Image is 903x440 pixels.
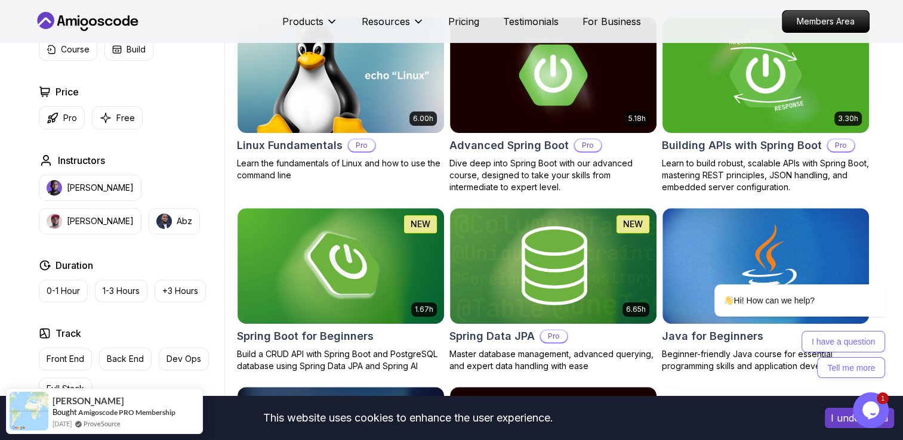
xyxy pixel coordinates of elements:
p: +3 Hours [162,285,198,297]
p: Products [282,14,323,29]
a: Spring Boot for Beginners card1.67hNEWSpring Boot for BeginnersBuild a CRUD API with Spring Boot ... [237,207,445,372]
h2: Building APIs with Spring Boot [662,137,822,154]
a: Linux Fundamentals card6.00hLinux FundamentalsProLearn the fundamentals of Linux and how to use t... [237,17,445,181]
div: Domain Overview [48,70,107,78]
p: Free [116,112,135,124]
img: website_grey.svg [19,31,29,41]
button: Free [92,106,143,129]
iframe: chat widget [853,392,891,428]
div: Keywords by Traffic [134,70,197,78]
p: Members Area [782,11,869,32]
a: Pricing [448,14,479,29]
iframe: chat widget [676,177,891,386]
p: Front End [47,353,84,365]
h2: Track [56,326,81,340]
p: 0-1 Hour [47,285,80,297]
h2: Spring Data JPA [449,328,535,345]
img: Spring Boot for Beginners card [238,208,444,324]
img: Java for Beginners card [662,208,869,324]
p: Learn to build robust, scalable APIs with Spring Boot, mastering REST principles, JSON handling, ... [662,157,870,193]
a: Amigoscode PRO Membership [78,408,175,417]
p: Abz [177,215,192,227]
p: Learn the fundamentals of Linux and how to use the command line [237,157,445,181]
button: Full Stack [39,377,92,400]
h2: Linux Fundamentals [237,137,343,154]
button: instructor img[PERSON_NAME] [39,175,141,201]
p: 6.00h [413,114,433,123]
button: 0-1 Hour [39,280,88,302]
button: +3 Hours [155,280,206,302]
h2: Price [56,85,79,99]
a: For Business [583,14,641,29]
img: instructor img [47,213,62,229]
a: Advanced Spring Boot card5.18hAdvanced Spring BootProDive deep into Spring Boot with our advanced... [449,17,657,193]
p: Pro [541,330,567,342]
a: Building APIs with Spring Boot card3.30hBuilding APIs with Spring BootProLearn to build robust, s... [662,17,870,193]
a: ProveSource [84,419,121,429]
p: [PERSON_NAME] [67,182,134,194]
h2: Duration [56,258,93,272]
span: [PERSON_NAME] [53,396,124,406]
button: Course [39,38,97,61]
span: [DATE] [53,419,72,429]
p: Full Stack [47,383,84,395]
p: Pro [63,112,77,124]
p: NEW [411,218,430,230]
button: instructor img[PERSON_NAME] [39,208,141,234]
button: Dev Ops [159,348,209,370]
img: Linux Fundamentals card [238,17,444,133]
button: Accept cookies [825,408,894,428]
button: Resources [362,14,424,38]
a: Testimonials [503,14,559,29]
p: Resources [362,14,410,29]
img: Building APIs with Spring Boot card [657,14,874,135]
p: 3.30h [838,114,858,123]
h2: Instructors [58,153,105,168]
img: instructor img [47,180,62,196]
img: tab_keywords_by_traffic_grey.svg [121,69,130,79]
button: Front End [39,348,92,370]
h2: Java for Beginners [662,328,763,345]
img: logo_orange.svg [19,19,29,29]
a: Java for Beginners card2.41hJava for BeginnersBeginner-friendly Java course for essential program... [662,207,870,372]
span: Bought [53,407,77,417]
p: [PERSON_NAME] [67,215,134,227]
img: Advanced Spring Boot card [450,17,657,133]
p: Master database management, advanced querying, and expert data handling with ease [449,348,657,372]
p: Back End [107,353,144,365]
p: Pro [575,140,601,151]
img: instructor img [156,213,172,229]
p: Pro [349,140,375,151]
p: Dev Ops [167,353,201,365]
div: Domain: [DOMAIN_NAME] [31,31,131,41]
p: Build a CRUD API with Spring Boot and PostgreSQL database using Spring Data JPA and Spring AI [237,348,445,372]
p: 1.67h [415,305,433,314]
p: Course [61,44,90,55]
button: Build [104,38,153,61]
p: Dive deep into Spring Boot with our advanced course, designed to take your skills from intermedia... [449,157,657,193]
p: NEW [623,218,643,230]
button: Pro [39,106,85,129]
button: 1-3 Hours [95,280,147,302]
div: This website uses cookies to enhance the user experience. [9,405,807,431]
p: Build [127,44,146,55]
p: Beginner-friendly Java course for essential programming skills and application development [662,348,870,372]
img: tab_domain_overview_orange.svg [35,69,44,79]
img: provesource social proof notification image [10,392,48,430]
p: 5.18h [628,114,646,123]
button: Back End [99,348,152,370]
div: v 4.0.25 [33,19,58,29]
p: 6.65h [626,305,646,314]
img: Spring Data JPA card [450,208,657,324]
button: Products [282,14,338,38]
h2: Spring Boot for Beginners [237,328,374,345]
h2: Advanced Spring Boot [449,137,569,154]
